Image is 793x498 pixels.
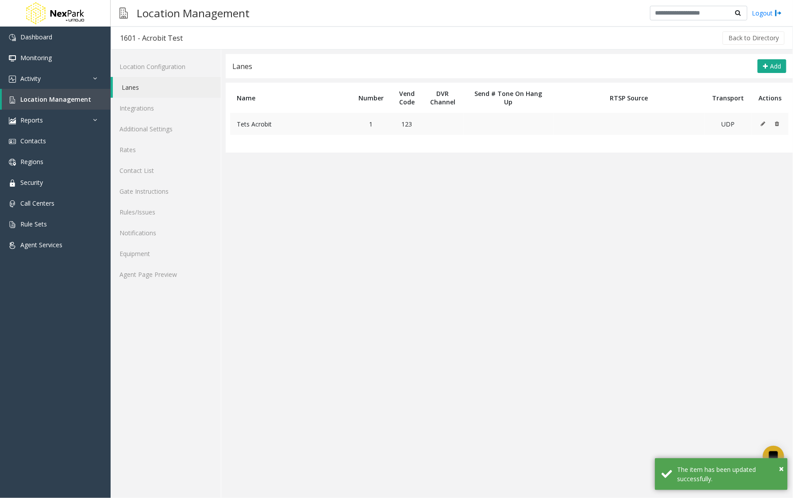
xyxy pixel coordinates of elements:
img: 'icon' [9,138,16,145]
img: logout [775,8,782,18]
h3: Location Management [132,2,254,24]
a: Lanes [113,77,221,98]
span: Call Centers [20,199,54,207]
img: 'icon' [9,55,16,62]
span: Reports [20,116,43,124]
span: Activity [20,74,41,83]
td: 1 [351,113,392,135]
a: Notifications [111,222,221,243]
th: Name [230,83,351,113]
img: pageIcon [119,2,128,24]
div: Lanes [232,61,252,72]
span: Regions [20,157,43,166]
span: Contacts [20,137,46,145]
a: Integrations [111,98,221,119]
img: 'icon' [9,180,16,187]
a: Logout [752,8,782,18]
img: 'icon' [9,200,16,207]
img: 'icon' [9,34,16,41]
button: Add [758,59,786,73]
a: Equipment [111,243,221,264]
span: Security [20,178,43,187]
span: Location Management [20,95,91,103]
th: RTSP Source [554,83,704,113]
span: Monitoring [20,54,52,62]
td: UDP [704,113,752,135]
a: Gate Instructions [111,181,221,202]
td: 123 [392,113,423,135]
img: 'icon' [9,96,16,103]
span: Add [770,62,781,70]
a: Location Configuration [111,56,221,77]
img: 'icon' [9,76,16,83]
a: Rates [111,139,221,160]
th: Send # Tone On Hang Up [463,83,554,113]
img: 'icon' [9,242,16,249]
th: Actions [752,83,789,113]
a: Agent Page Preview [111,264,221,285]
div: The item has been updated successfully. [677,465,781,483]
a: Rules/Issues [111,202,221,222]
img: 'icon' [9,221,16,228]
div: 1601 - Acrobit Test [120,32,183,44]
th: Vend Code [392,83,423,113]
span: Dashboard [20,33,52,41]
img: 'icon' [9,117,16,124]
th: DVR Channel [423,83,463,113]
a: Location Management [2,89,111,110]
th: Number [351,83,392,113]
img: 'icon' [9,159,16,166]
th: Transport [704,83,752,113]
button: Close [779,462,784,475]
button: Back to Directory [723,31,785,45]
span: × [779,463,784,475]
a: Contact List [111,160,221,181]
span: Agent Services [20,241,62,249]
span: Rule Sets [20,220,47,228]
a: Additional Settings [111,119,221,139]
span: Tets Acrobit [237,120,272,128]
